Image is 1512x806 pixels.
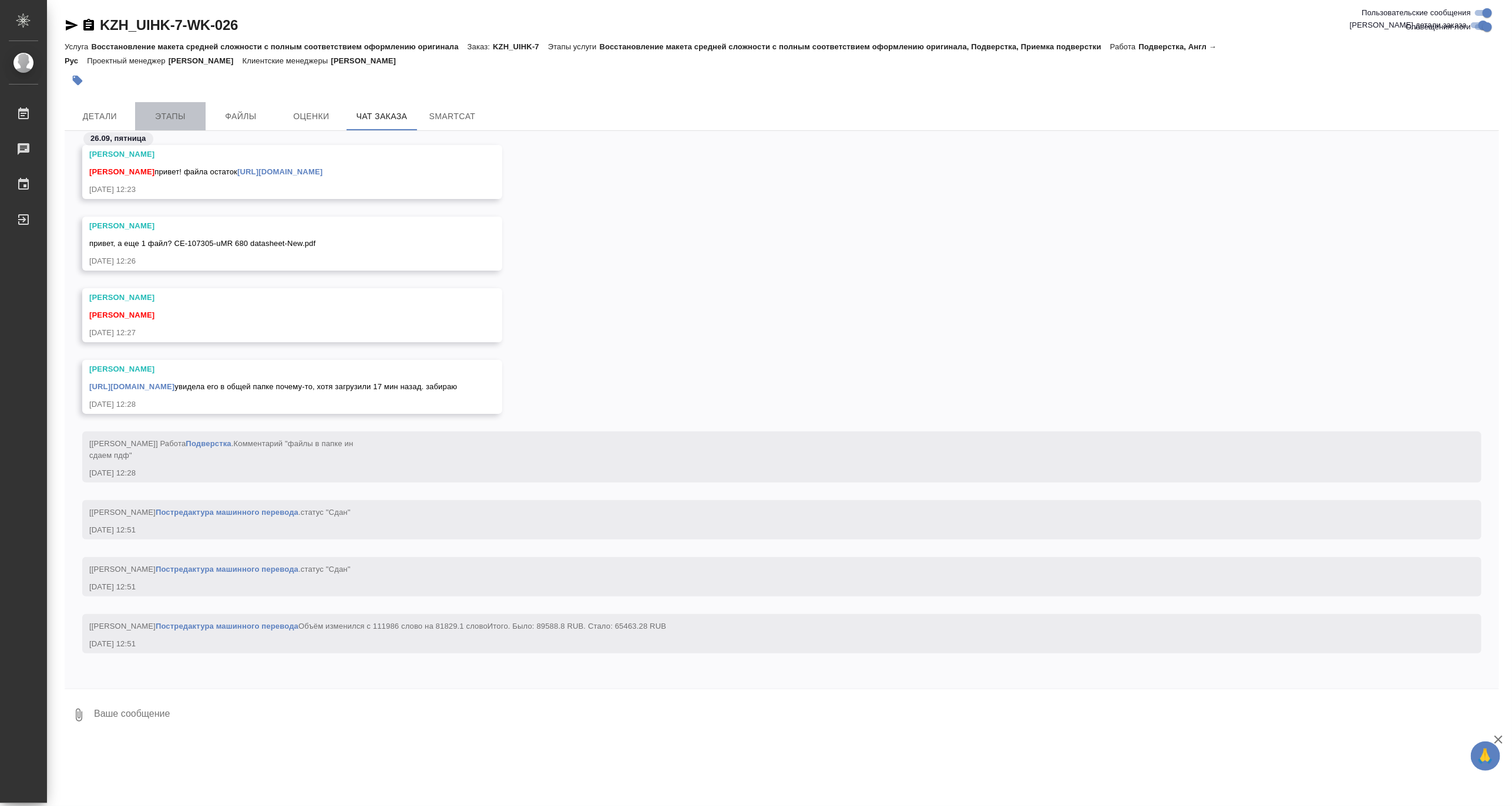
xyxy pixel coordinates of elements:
div: [DATE] 12:27 [89,327,461,339]
p: 26.09, пятница [90,133,146,144]
a: Подверстка [186,439,231,448]
a: [URL][DOMAIN_NAME] [89,382,174,391]
span: Этапы [142,109,199,124]
span: увидела его в общей папке почему-то, хотя загрузили 17 мин назад. забираю [89,382,457,391]
a: Постредактура машинного перевода [156,508,298,517]
div: [DATE] 12:23 [89,184,461,195]
span: статус "Сдан" [301,508,351,517]
span: [[PERSON_NAME] . [89,565,351,574]
p: Восстановление макета средней сложности с полным соответствием оформлению оригинала, Подверстка, ... [600,42,1110,51]
p: [PERSON_NAME] [331,56,405,65]
a: Постредактура машинного перевода [156,622,298,630]
span: [[PERSON_NAME]] Работа . [89,439,353,460]
span: привет, а еще 1 файл? CE-107305-uMR 680 datasheet-New.pdf [89,239,315,248]
span: Оповещения-логи [1406,21,1471,33]
span: Оценки [283,109,340,124]
span: Пользовательские сообщения [1362,7,1471,19]
p: Проектный менеджер [87,56,168,65]
p: KZH_UIHK-7 [493,42,548,51]
p: Клиентские менеджеры [243,56,331,65]
div: [DATE] 12:28 [89,467,1440,479]
a: KZH_UIHK-7-WK-026 [100,17,238,33]
span: [PERSON_NAME] [89,311,154,319]
span: [[PERSON_NAME] Объём изменился с 111986 слово на 81829.1 слово [89,622,666,630]
span: привет! файла остаток [89,167,322,176]
div: [PERSON_NAME] [89,292,461,303]
button: Добавить тэг [65,68,90,93]
span: статус "Сдан" [301,565,351,574]
div: [DATE] 12:26 [89,255,461,267]
div: [DATE] 12:51 [89,524,1440,536]
p: Этапы услуги [548,42,600,51]
p: Заказ: [468,42,493,51]
span: [PERSON_NAME] [89,167,154,176]
p: Работа [1110,42,1139,51]
p: Услуга [65,42,91,51]
div: [DATE] 12:28 [89,399,461,410]
span: 🙏 [1476,744,1496,768]
span: Итого. Было: 89588.8 RUB. Стало: 65463.28 RUB [488,622,666,630]
span: Чат заказа [354,109,410,124]
p: [PERSON_NAME] [169,56,243,65]
div: [DATE] 12:51 [89,638,1440,650]
div: [PERSON_NAME] [89,220,461,232]
a: Постредактура машинного перевода [156,565,298,574]
span: [[PERSON_NAME] . [89,508,351,517]
button: Скопировать ссылку для ЯМессенджера [65,18,79,32]
button: Скопировать ссылку [82,18,96,32]
span: Файлы [213,109,269,124]
span: SmartCat [424,109,481,124]
span: Детали [72,109,128,124]
span: [PERSON_NAME] детали заказа [1350,19,1467,31]
a: [URL][DOMAIN_NAME] [237,167,322,176]
button: 🙏 [1471,741,1500,771]
div: [DATE] 12:51 [89,581,1440,593]
div: [PERSON_NAME] [89,149,461,160]
div: [PERSON_NAME] [89,363,461,375]
p: Восстановление макета средней сложности с полным соответствием оформлению оригинала [91,42,467,51]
